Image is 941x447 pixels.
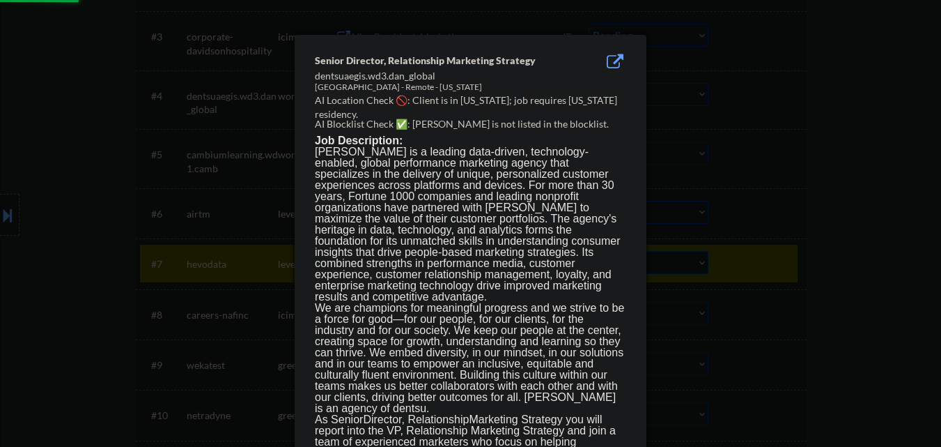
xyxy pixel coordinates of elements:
b: Job Description: [315,135,403,146]
div: AI Location Check 🚫: Client is in [US_STATE]; job requires [US_STATE] residency. [315,93,632,121]
div: Senior Director, Relationship Marketing Strategy [315,54,556,68]
span: Director, Relationship [363,414,469,425]
div: [GEOGRAPHIC_DATA] - Remote - [US_STATE] [315,82,556,93]
div: AI Blocklist Check ✅: [PERSON_NAME] is not listed in the blocklist. [315,117,632,131]
div: dentsuaegis.wd3.dan_global [315,69,556,83]
p: We are champions for meaningful progress and we strive to be a force for good—for our people, for... [315,303,625,414]
p: [PERSON_NAME] is a leading data-driven, technology-enabled, global performance marketing agency t... [315,146,625,303]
